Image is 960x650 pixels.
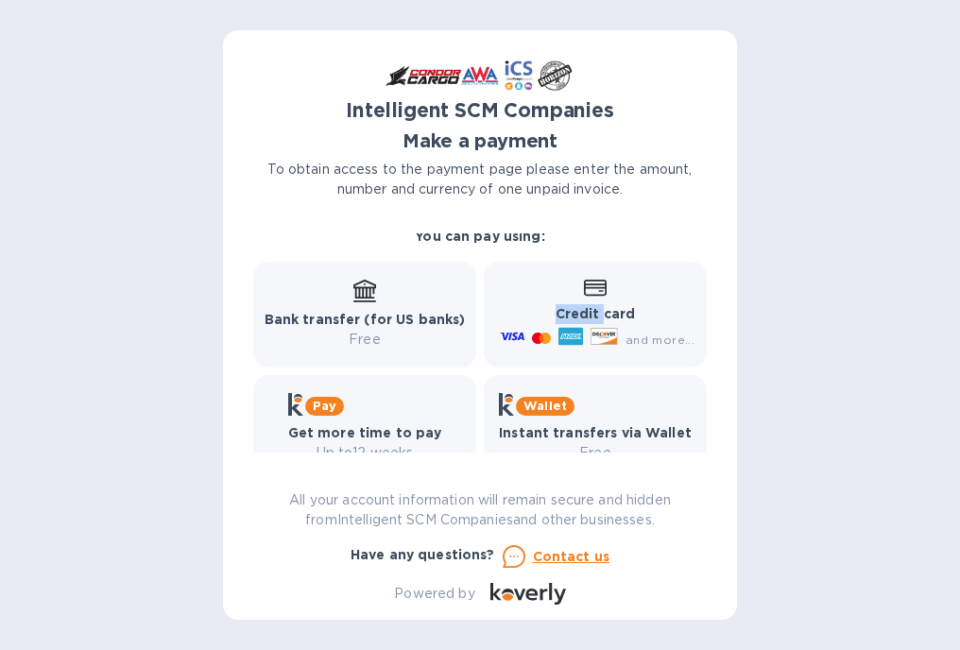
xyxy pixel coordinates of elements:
[265,330,466,350] p: Free
[523,399,567,413] b: Wallet
[533,549,610,564] u: Contact us
[394,584,474,604] p: Powered by
[253,130,707,152] h1: Make a payment
[265,312,466,327] b: Bank transfer (for US banks)
[253,490,707,530] p: All your account information will remain secure and hidden from Intelligent SCM Companies and oth...
[351,547,495,562] b: Have any questions?
[499,425,692,440] b: Instant transfers via Wallet
[626,333,694,347] span: and more...
[499,443,692,463] p: Free
[288,443,442,463] p: Up to 12 weeks
[288,425,442,440] b: Get more time to pay
[346,98,614,122] b: Intelligent SCM Companies
[253,160,707,199] p: To obtain access to the payment page please enter the amount, number and currency of one unpaid i...
[313,399,336,413] b: Pay
[556,306,635,321] b: Credit card
[415,229,544,244] b: You can pay using:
